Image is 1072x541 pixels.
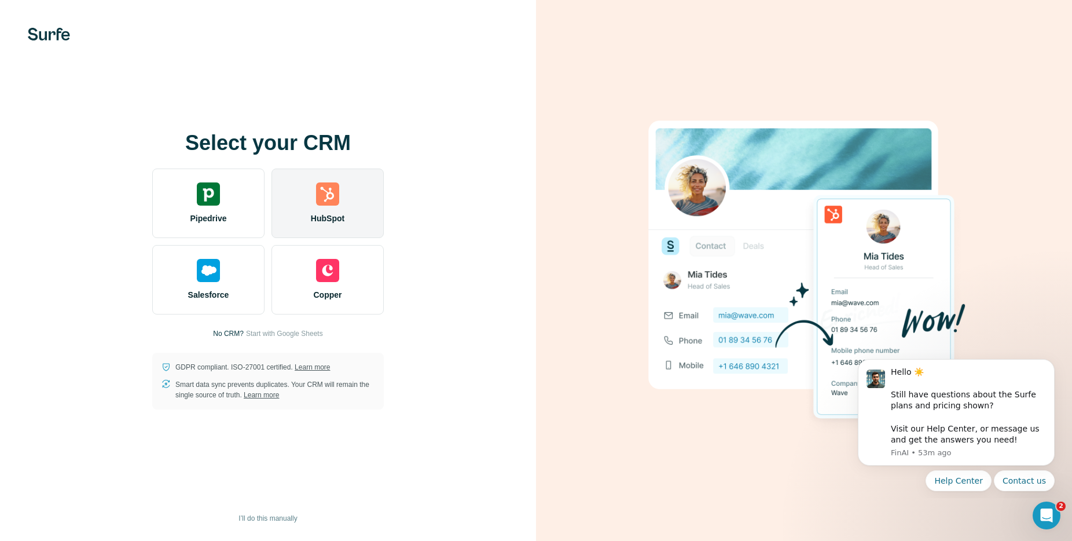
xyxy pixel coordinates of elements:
[213,328,244,339] p: No CRM?
[28,28,70,41] img: Surfe's logo
[295,363,330,371] a: Learn more
[1056,502,1066,511] span: 2
[316,259,339,282] img: copper's logo
[197,259,220,282] img: salesforce's logo
[311,213,344,224] span: HubSpot
[190,213,226,224] span: Pipedrive
[197,182,220,206] img: pipedrive's logo
[316,182,339,206] img: hubspot's logo
[1033,502,1060,529] iframe: Intercom live chat
[152,131,384,155] h1: Select your CRM
[246,328,323,339] button: Start with Google Sheets
[188,289,229,301] span: Salesforce
[244,391,279,399] a: Learn more
[314,289,342,301] span: Copper
[175,362,330,372] p: GDPR compliant. ISO-27001 certified.
[642,103,966,438] img: HUBSPOT image
[175,379,375,400] p: Smart data sync prevents duplicates. Your CRM will remain the single source of truth.
[840,349,1072,498] iframe: Intercom notifications message
[238,513,297,524] span: I’ll do this manually
[230,510,305,527] button: I’ll do this manually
